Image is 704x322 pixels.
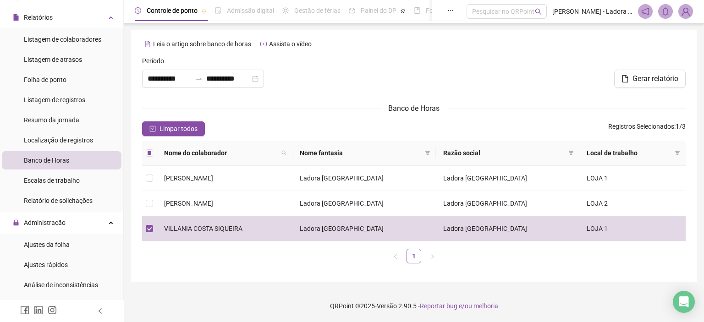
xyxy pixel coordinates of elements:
span: Banco de Horas [388,104,440,113]
li: Próxima página [425,249,440,263]
span: Folha de pagamento [426,7,484,14]
span: Reportar bug e/ou melhoria [420,302,498,310]
div: Open Intercom Messenger [673,291,695,313]
span: filter [423,146,432,160]
span: book [414,7,420,14]
span: Resumo da jornada [24,116,79,124]
span: left [97,308,104,314]
button: Gerar relatório [614,70,686,88]
span: dashboard [349,7,355,14]
span: Assista o vídeo [269,40,312,48]
span: to [195,75,203,82]
td: Ladora [GEOGRAPHIC_DATA] [292,216,436,241]
span: Folha de ponto [24,76,66,83]
td: LOJA 1 [579,166,686,191]
span: Ajustes rápidos [24,261,68,268]
td: Ladora [GEOGRAPHIC_DATA] [292,191,436,216]
td: Ladora [GEOGRAPHIC_DATA] [436,216,579,241]
td: Ladora [GEOGRAPHIC_DATA] [436,191,579,216]
footer: QRPoint © 2025 - 2.90.5 - [124,290,704,322]
span: Administração [24,219,66,226]
span: Localização de registros [24,136,93,144]
span: filter [425,150,430,156]
span: lock [13,219,19,226]
td: Ladora [GEOGRAPHIC_DATA] [292,166,436,191]
td: Ladora [GEOGRAPHIC_DATA] [436,166,579,191]
span: ellipsis [447,7,454,14]
span: Admissão digital [227,7,274,14]
span: Análise de inconsistências [24,281,98,289]
span: filter [566,146,576,160]
span: Listagem de atrasos [24,56,82,63]
span: swap-right [195,75,203,82]
span: file [621,75,629,82]
span: Nome fantasia [300,148,421,158]
span: search [535,8,542,15]
span: [PERSON_NAME] [164,175,213,182]
span: left [393,254,398,259]
span: [PERSON_NAME] - Ladora [GEOGRAPHIC_DATA] [552,6,632,16]
span: Versão [377,302,397,310]
span: search [280,146,289,160]
span: linkedin [34,306,43,315]
span: bell [661,7,670,16]
span: Banco de Horas [24,157,69,164]
span: check-square [149,126,156,132]
span: right [429,254,435,259]
span: pushpin [400,8,406,14]
span: file-text [144,41,151,47]
span: : 1 / 3 [608,121,686,136]
span: Ajustes da folha [24,241,70,248]
span: VILLANIA COSTA SIQUEIRA [164,225,242,232]
span: Leia o artigo sobre banco de horas [153,40,251,48]
button: Limpar todos [142,121,205,136]
span: file [13,14,19,21]
a: 1 [407,249,421,263]
span: instagram [48,306,57,315]
span: clock-circle [135,7,141,14]
span: Local de trabalho [587,148,671,158]
span: Relatório de solicitações [24,197,93,204]
span: pushpin [201,8,207,14]
span: Gestão de férias [294,7,341,14]
span: Gerar relatório [632,73,678,84]
span: [PERSON_NAME] [164,200,213,207]
span: Listagem de colaboradores [24,36,101,43]
span: Controle de ponto [147,7,198,14]
span: Painel do DP [361,7,396,14]
span: search [281,150,287,156]
li: 1 [407,249,421,263]
span: filter [675,150,680,156]
button: left [388,249,403,263]
td: LOJA 1 [579,216,686,241]
span: filter [568,150,574,156]
span: Nome do colaborador [164,148,278,158]
span: Listagem de registros [24,96,85,104]
span: notification [641,7,649,16]
span: Limpar todos [159,124,198,134]
span: Escalas de trabalho [24,177,80,184]
img: 94311 [679,5,693,18]
td: LOJA 2 [579,191,686,216]
span: Relatórios [24,14,53,21]
span: Registros Selecionados [608,123,674,130]
button: right [425,249,440,263]
span: Razão social [443,148,565,158]
span: file-done [215,7,221,14]
span: youtube [260,41,267,47]
span: sun [282,7,289,14]
span: facebook [20,306,29,315]
span: filter [673,146,682,160]
span: Período [142,56,164,66]
li: Página anterior [388,249,403,263]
